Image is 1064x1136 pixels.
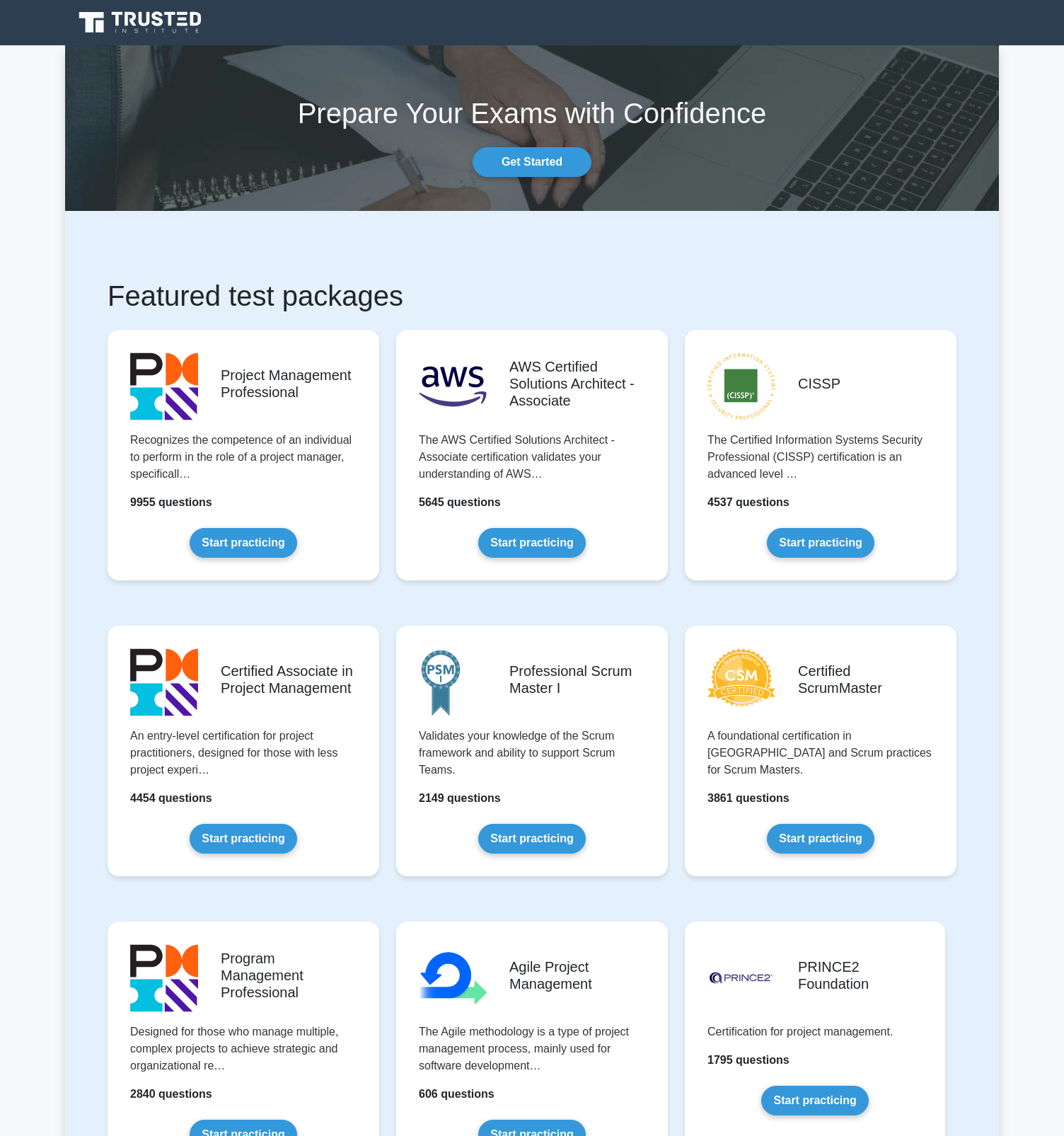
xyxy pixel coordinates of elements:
a: Start practicing [478,528,585,558]
a: Start practicing [767,528,874,558]
a: Start practicing [190,824,296,854]
h1: Prepare Your Exams with Confidence [65,96,999,130]
h1: Featured test packages [108,279,956,313]
a: Start practicing [767,824,874,854]
a: Start practicing [761,1086,868,1115]
a: Start practicing [190,528,296,558]
a: Start practicing [478,824,585,854]
a: Get Started [473,147,591,177]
